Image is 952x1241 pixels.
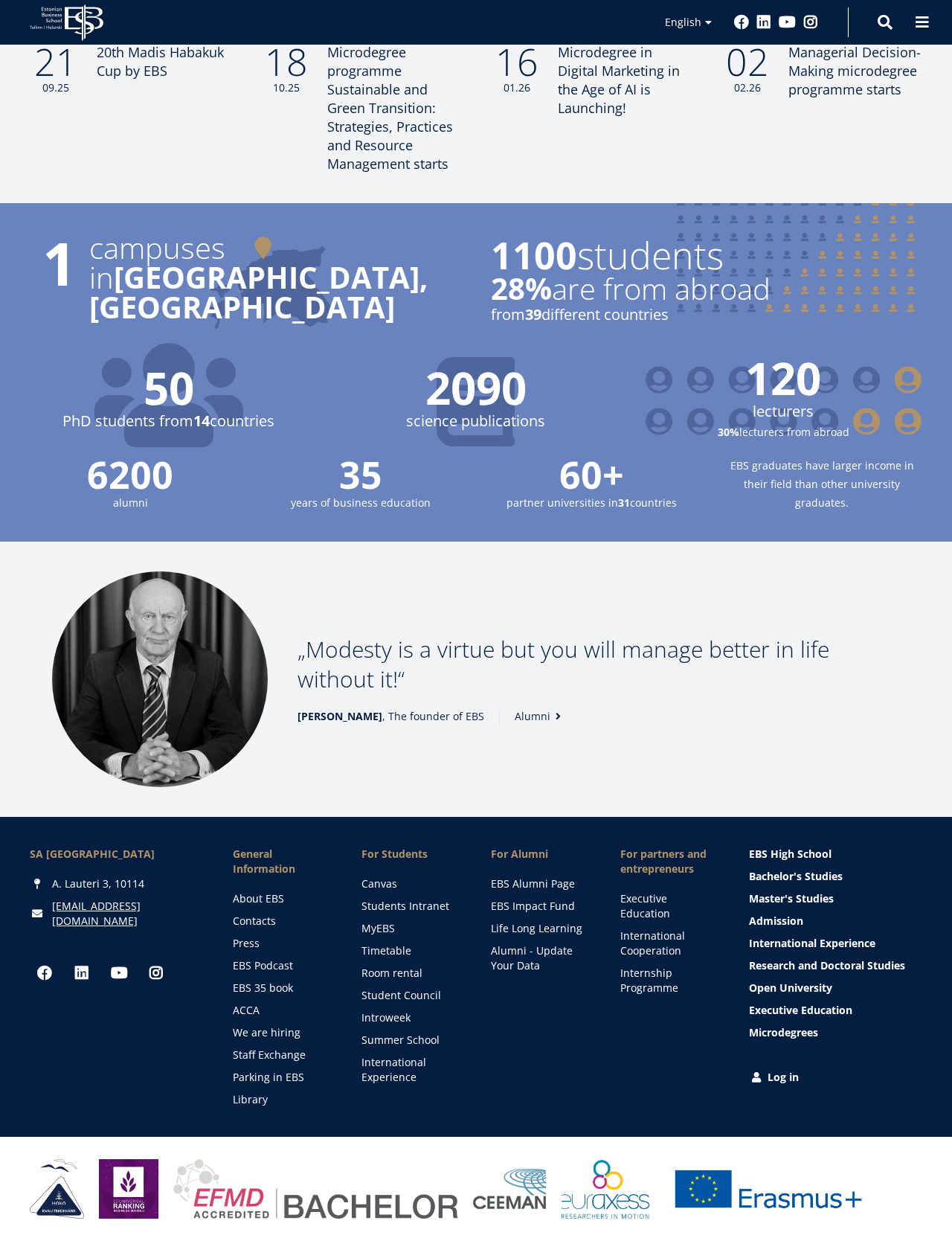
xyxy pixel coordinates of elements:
[491,899,591,914] a: EBS Impact Fund
[749,936,922,951] a: International Experience
[89,257,428,327] strong: [GEOGRAPHIC_DATA], [GEOGRAPHIC_DATA]
[620,891,720,921] a: Executive Education
[749,1025,922,1040] a: Microdegrees
[297,709,382,723] strong: [PERSON_NAME]
[30,847,203,862] div: SA [GEOGRAPHIC_DATA]
[260,43,312,95] div: 18
[89,233,461,263] span: campuses
[558,43,680,117] span: Microdegree in Digital Marketing in the Age of AI is Launching!
[756,15,771,30] a: Linkedin
[52,571,268,787] img: Madis Habakuk
[193,411,210,431] strong: 14
[141,958,171,988] a: Instagram
[233,936,332,951] a: Press
[233,1048,332,1062] a: Staff Exchange
[233,1003,332,1018] a: ACCA
[89,263,461,322] p: in
[30,233,89,322] span: 1
[749,891,922,906] a: Master's Studies
[30,365,307,410] span: 50
[749,847,922,862] a: EBS High School
[491,230,577,280] strong: 1100
[233,958,332,973] a: EBS Podcast
[491,274,878,304] span: are from abroad
[30,410,307,432] span: PhD students from countries
[749,1070,922,1085] a: Log in
[260,456,461,493] span: 35
[297,709,484,724] span: , The founder of EBS
[620,929,720,958] a: International Cooperation
[618,496,630,510] strong: 31
[562,1159,649,1219] img: EURAXESS
[491,943,591,973] a: Alumni - Update Your Data
[788,43,921,98] span: Managerial Decision-Making microdegree programme starts
[718,425,739,439] strong: 30%
[734,15,749,30] a: Facebook
[491,237,878,274] span: students
[233,914,332,929] a: Contacts
[721,80,773,95] small: 02.26
[361,876,461,891] a: Canvas
[233,847,332,876] span: General Information
[233,891,332,906] a: About EBS
[749,869,922,884] a: Bachelor's Studies
[30,43,82,95] div: 21
[473,1169,547,1210] img: Ceeman
[30,1159,84,1219] a: HAKA
[664,1159,872,1219] img: Erasmus+
[491,876,591,891] a: EBS Alumni Page
[30,80,82,95] small: 09.25
[721,456,922,512] small: EBS graduates have larger income in their field than other university graduates.
[30,456,231,493] span: 6200
[515,709,565,724] a: Alumni
[525,304,541,324] strong: 39
[491,304,878,326] small: from different countries
[297,635,900,694] p: Modesty is a virtue but you will manage better in life without it!
[361,899,461,914] a: Students Intranet
[30,493,231,512] small: alumni
[491,456,692,493] span: 60+
[721,43,773,95] div: 02
[233,1092,332,1107] a: Library
[361,943,461,958] a: Timetable
[173,1159,458,1219] img: EFMD
[645,400,922,423] span: lecturers
[361,847,461,862] a: For Students
[749,981,922,995] a: Open University
[361,1010,461,1025] a: Introweek
[491,847,591,862] span: For Alumni
[664,1159,872,1219] a: Erasmus +
[260,80,312,95] small: 10.25
[749,914,922,929] a: Admission
[803,15,818,30] a: Instagram
[361,1033,461,1048] a: Summer School
[361,1055,461,1085] a: International Experience
[749,958,922,973] a: Research and Doctoral Studies
[260,493,461,512] small: years of business education
[97,43,224,80] span: 20th Madis Habakuk Cup by EBS
[645,423,922,441] small: lecturers from abroad
[52,899,203,929] a: [EMAIL_ADDRESS][DOMAIN_NAME]
[491,493,692,512] small: partner universities in countries
[361,966,461,981] a: Room rental
[620,847,720,876] span: For partners and entrepreneurs
[233,981,332,995] a: EBS 35 book
[491,268,552,309] strong: 28%
[30,876,203,891] div: A. Lauteri 3, 10114
[779,15,796,30] a: Youtube
[337,410,614,432] span: science publications
[361,988,461,1003] a: Student Council
[233,1070,332,1085] a: Parking in EBS
[620,966,720,995] a: Internship Programme
[361,921,461,936] a: MyEBS
[749,1003,922,1018] a: Executive Education
[337,365,614,410] span: 2090
[99,1159,158,1219] img: Eduniversal
[491,921,591,936] a: Life Long Learning
[104,958,134,988] a: Youtube
[491,43,543,95] div: 16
